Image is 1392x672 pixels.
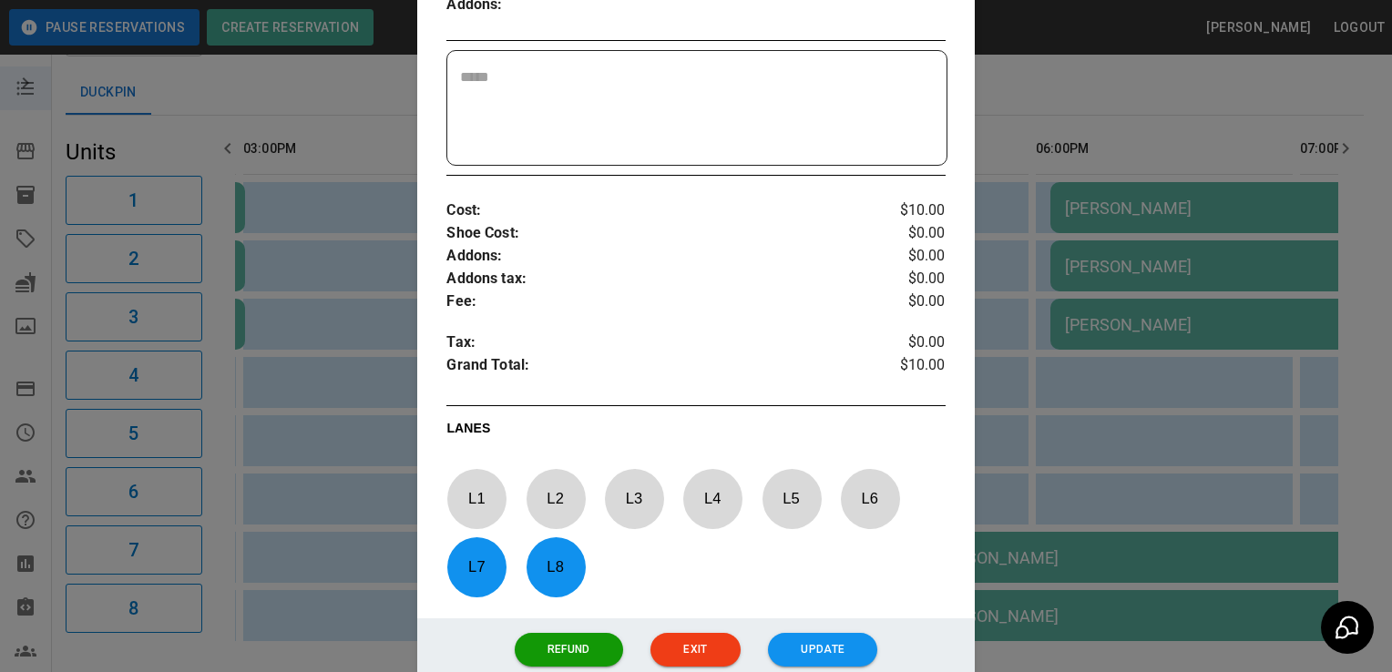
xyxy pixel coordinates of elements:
p: $0.00 [862,245,945,268]
p: L 4 [682,477,742,520]
p: Shoe Cost : [446,222,862,245]
p: L 6 [840,477,900,520]
p: L 8 [526,545,586,588]
p: Grand Total : [446,354,862,382]
p: $10.00 [862,199,945,222]
p: LANES [446,419,945,444]
p: $0.00 [862,222,945,245]
p: L 5 [762,477,822,520]
p: Cost : [446,199,862,222]
button: Update [768,633,877,667]
p: Addons tax : [446,268,862,290]
p: L 1 [446,477,507,520]
p: $10.00 [862,354,945,382]
p: $0.00 [862,268,945,290]
p: Fee : [446,290,862,313]
p: L 3 [604,477,664,520]
button: Exit [650,633,740,667]
button: Refund [515,633,623,667]
p: L 2 [526,477,586,520]
p: L 7 [446,545,507,588]
p: $0.00 [862,290,945,313]
p: Tax : [446,331,862,354]
p: Addons : [446,245,862,268]
p: $0.00 [862,331,945,354]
